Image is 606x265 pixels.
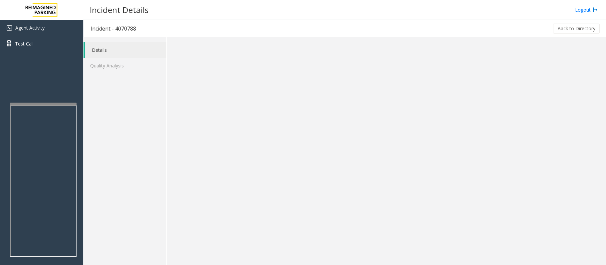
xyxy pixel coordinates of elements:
img: logout [592,6,598,13]
button: Back to Directory [553,24,600,34]
a: Logout [575,6,598,13]
h3: Incident Details [87,2,152,18]
h3: Incident - 4070788 [84,21,143,36]
span: Test Call [15,40,34,47]
span: Agent Activity [15,25,45,31]
a: Details [85,42,166,58]
a: Quality Analysis [84,58,166,73]
img: 'icon' [7,25,12,31]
